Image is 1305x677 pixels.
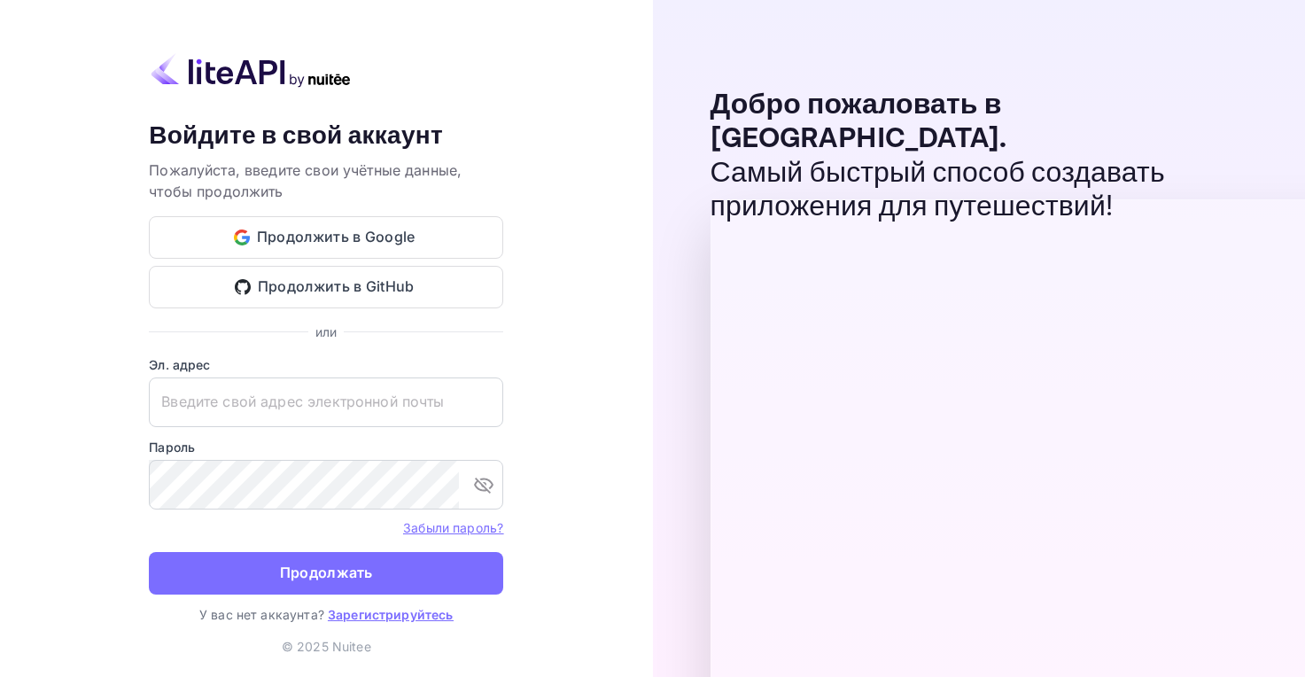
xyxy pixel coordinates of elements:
ya-tr-span: или [315,324,337,339]
ya-tr-span: Продолжить в Google [257,225,416,249]
button: переключить видимость пароля [466,467,501,502]
button: Продолжить в GitHub [149,266,503,308]
ya-tr-span: Продолжить в GitHub [258,275,415,299]
ya-tr-span: Войдите в свой аккаунт [149,120,443,152]
ya-tr-span: Пожалуйста, введите свои учётные данные, чтобы продолжить [149,161,462,200]
ya-tr-span: У вас нет аккаунта? [199,607,324,622]
ya-tr-span: Добро пожаловать в [GEOGRAPHIC_DATA]. [711,87,1007,157]
button: Продолжить в Google [149,216,503,259]
ya-tr-span: Продолжать [280,561,373,585]
ya-tr-span: © 2025 Nuitee [282,639,371,654]
input: Введите свой адрес электронной почты [149,377,503,427]
a: Зарегистрируйтесь [328,607,454,622]
ya-tr-span: Самый быстрый способ создавать приложения для путешествий! [711,155,1165,225]
img: liteapi [149,53,353,88]
ya-tr-span: Пароль [149,440,195,455]
ya-tr-span: Забыли пароль? [403,520,503,535]
button: Продолжать [149,552,503,595]
ya-tr-span: Эл. адрес [149,357,210,372]
a: Забыли пароль? [403,518,503,536]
